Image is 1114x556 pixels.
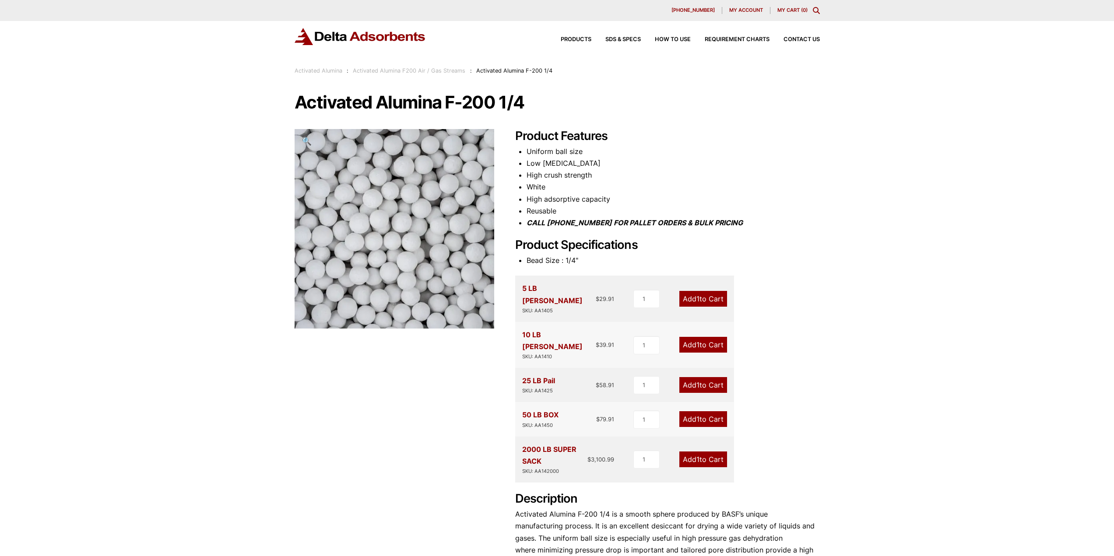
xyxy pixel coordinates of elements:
a: Add1to Cart [679,377,727,393]
bdi: 58.91 [596,381,614,388]
a: [PHONE_NUMBER] [664,7,722,14]
div: SKU: AA142000 [522,467,588,476]
span: Activated Alumina F-200 1/4 [476,67,552,74]
img: Delta Adsorbents [295,28,426,45]
div: 50 LB BOX [522,409,559,429]
span: 1 [696,381,699,389]
li: White [527,181,820,193]
div: SKU: AA1425 [522,387,555,395]
span: My account [729,8,763,13]
div: SKU: AA1405 [522,307,596,315]
bdi: 79.91 [596,416,614,423]
div: SKU: AA1450 [522,421,559,430]
h2: Product Specifications [515,238,820,252]
span: 1 [696,340,699,349]
span: 1 [696,415,699,423]
span: $ [596,381,599,388]
a: Add1to Cart [679,291,727,307]
img: Activated Alumina F-200 1/4 [295,129,494,329]
span: Requirement Charts [705,37,770,42]
span: 0 [803,7,806,13]
span: [PHONE_NUMBER] [671,8,715,13]
h1: Activated Alumina F-200 1/4 [295,93,820,112]
li: Low [MEDICAL_DATA] [527,157,820,169]
span: $ [587,456,591,463]
span: Contact Us [784,37,820,42]
div: 10 LB [PERSON_NAME] [522,329,596,361]
li: Uniform ball size [527,146,820,157]
span: : [347,67,348,74]
div: 2000 LB SUPER SACK [522,444,588,476]
span: $ [596,295,599,302]
span: 1 [696,294,699,303]
a: Activated Alumina [295,67,342,74]
span: How to Use [655,37,691,42]
a: Add1to Cart [679,411,727,427]
a: Add1to Cart [679,337,727,353]
a: My Cart (0) [777,7,808,13]
a: View full-screen image gallery [295,129,319,153]
h2: Description [515,492,820,506]
li: High adsorptive capacity [527,193,820,205]
a: Add1to Cart [679,451,727,467]
h2: Product Features [515,129,820,143]
a: Products [547,37,591,42]
span: 🔍 [302,136,312,146]
span: $ [596,341,599,348]
a: SDS & SPECS [591,37,641,42]
bdi: 3,100.99 [587,456,614,463]
li: Bead Size : 1/4" [527,255,820,266]
i: CALL [PHONE_NUMBER] FOR PALLET ORDERS & BULK PRICING [527,218,743,227]
div: 25 LB Pail [522,375,555,395]
div: Toggle Modal Content [813,7,820,14]
a: Contact Us [770,37,820,42]
span: $ [596,416,600,423]
a: Activated Alumina F200 Air / Gas Streams [353,67,465,74]
li: High crush strength [527,169,820,181]
li: Reusable [527,205,820,217]
a: Activated Alumina F-200 1/4 [295,224,494,232]
div: 5 LB [PERSON_NAME] [522,283,596,315]
span: 1 [696,455,699,464]
span: SDS & SPECS [605,37,641,42]
div: SKU: AA1410 [522,353,596,361]
bdi: 39.91 [596,341,614,348]
a: My account [722,7,770,14]
a: Requirement Charts [691,37,770,42]
span: : [470,67,472,74]
bdi: 29.91 [596,295,614,302]
a: How to Use [641,37,691,42]
span: Products [561,37,591,42]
